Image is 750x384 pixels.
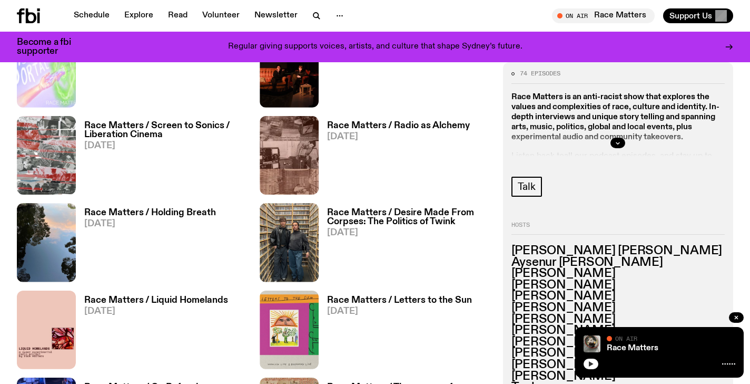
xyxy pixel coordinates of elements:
strong: Race Matters is an anti-racist show that explores the values and complexities of race, culture an... [511,93,719,142]
img: Trees reflect in a body of water in Tommeginne Country, the ancestral lands of Jody, where they c... [17,203,76,282]
a: Race Matters / The Pandemic is a Portal[DATE] [76,34,247,108]
span: 74 episodes [520,71,560,76]
h3: Race Matters / Radio as Alchemy [327,121,470,130]
a: Schedule [67,8,116,23]
p: Regular giving supports voices, artists, and culture that shape Sydney’s future. [228,42,522,52]
a: Race Matters / Screen to Sonics / Liberation Cinema[DATE] [76,121,247,195]
h3: [PERSON_NAME] [511,302,725,314]
span: [DATE] [327,307,472,316]
h3: [PERSON_NAME] [511,337,725,348]
h3: [PERSON_NAME] [PERSON_NAME] [511,245,725,257]
h3: Aysenur [PERSON_NAME] [511,257,725,268]
a: Race Matters [607,344,658,352]
h2: Hosts [511,222,725,235]
a: Explore [118,8,160,23]
a: Newsletter [248,8,304,23]
img: A photo of Shareeka and Ethan speaking live at The Red Rattler, a repurposed warehouse venue. The... [260,29,319,108]
h3: [PERSON_NAME] [511,359,725,371]
img: A collage of three images. From to bottom: Jose Maceda - Ugnayan - for 20 radio stations (1973) P... [260,116,319,195]
span: On Air [615,335,637,342]
img: A pink background with a square illustration in the corner of a frayed, fractal butterfly wing. T... [17,291,76,369]
h3: [PERSON_NAME] [511,314,725,325]
a: Read [162,8,194,23]
a: Volunteer [196,8,246,23]
a: Race Matters / It's a movement not a moment[DATE] [319,34,490,108]
button: On AirRace Matters [552,8,655,23]
span: Support Us [669,11,712,21]
h3: [PERSON_NAME] [511,291,725,302]
a: Race Matters / Radio as Alchemy[DATE] [319,121,470,195]
h3: Become a fbi supporter [17,38,84,56]
h3: Race Matters / Screen to Sonics / Liberation Cinema [84,121,247,139]
h3: Race Matters / Letters to the Sun [327,296,472,305]
span: [DATE] [327,228,490,237]
img: A photo of the Race Matters team taken in a rear view or "blindside" mirror. A bunch of people of... [584,335,600,352]
h3: Race Matters / Liquid Homelands [84,296,228,305]
h3: Race Matters / Desire Made From Corpses: The Politics of Twink [327,208,490,226]
span: [DATE] [327,132,470,141]
span: [DATE] [84,307,228,316]
button: Support Us [663,8,733,23]
a: Talk [511,177,542,197]
a: Race Matters / Holding Breath[DATE] [76,208,216,282]
span: Talk [518,181,536,193]
a: Race Matters / Liquid Homelands[DATE] [76,296,228,369]
h3: [PERSON_NAME] [511,348,725,359]
a: Race Matters / Letters to the Sun[DATE] [319,296,472,369]
h3: [PERSON_NAME] [511,325,725,337]
a: Race Matters / Desire Made From Corpses: The Politics of Twink[DATE] [319,208,490,282]
h3: [PERSON_NAME] [511,280,725,291]
h3: [PERSON_NAME] [511,371,725,382]
h3: [PERSON_NAME] [511,268,725,280]
img: Ethan and Dayvid stand in the fbi music library, they are serving face looking strong but fluid [260,203,319,282]
h3: Race Matters / Holding Breath [84,208,216,217]
span: [DATE] [84,141,247,150]
span: [DATE] [84,219,216,228]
